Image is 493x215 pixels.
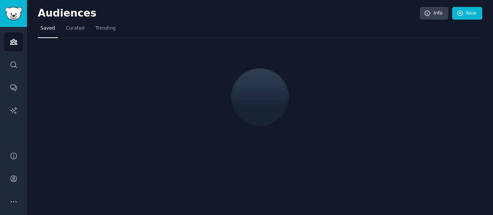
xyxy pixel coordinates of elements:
span: Saved [40,25,55,32]
img: GummySearch logo [5,7,22,20]
a: Info [420,7,448,20]
a: Trending [93,22,118,38]
span: Trending [96,25,116,32]
h2: Audiences [38,7,420,20]
a: New [452,7,482,20]
a: Saved [38,22,58,38]
a: Curated [63,22,87,38]
span: Curated [66,25,85,32]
